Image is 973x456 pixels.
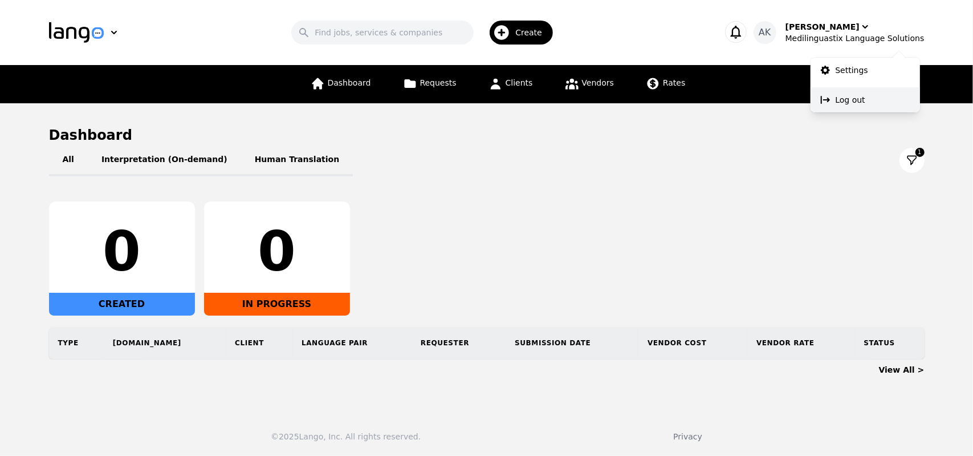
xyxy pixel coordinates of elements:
[836,64,868,76] p: Settings
[915,148,925,157] span: 1
[785,21,860,33] div: [PERSON_NAME]
[474,16,560,49] button: Create
[759,26,771,39] span: AK
[396,65,463,103] a: Requests
[49,293,195,316] div: CREATED
[663,78,685,87] span: Rates
[304,65,378,103] a: Dashboard
[328,78,371,87] span: Dashboard
[899,148,925,173] button: Filter
[673,432,702,441] a: Privacy
[582,78,614,87] span: Vendors
[747,327,854,359] th: Vendor Rate
[506,327,638,359] th: Submission Date
[558,65,621,103] a: Vendors
[292,327,412,359] th: Language Pair
[836,94,865,106] p: Log out
[271,431,421,442] div: © 2025 Lango, Inc. All rights reserved.
[58,224,186,279] div: 0
[213,224,341,279] div: 0
[241,144,353,176] button: Human Translation
[420,78,457,87] span: Requests
[855,327,925,359] th: Status
[639,65,692,103] a: Rates
[88,144,241,176] button: Interpretation (On-demand)
[785,33,925,44] div: Medilinguastix Language Solutions
[49,327,104,359] th: Type
[291,21,474,45] input: Find jobs, services & companies
[49,144,88,176] button: All
[638,327,747,359] th: Vendor Cost
[754,21,925,44] button: AK[PERSON_NAME]Medilinguastix Language Solutions
[104,327,226,359] th: [DOMAIN_NAME]
[226,327,292,359] th: Client
[204,293,350,316] div: IN PROGRESS
[412,327,506,359] th: Requester
[49,126,925,144] h1: Dashboard
[49,22,104,43] img: Logo
[879,365,925,374] a: View All >
[506,78,533,87] span: Clients
[482,65,540,103] a: Clients
[515,27,550,38] span: Create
